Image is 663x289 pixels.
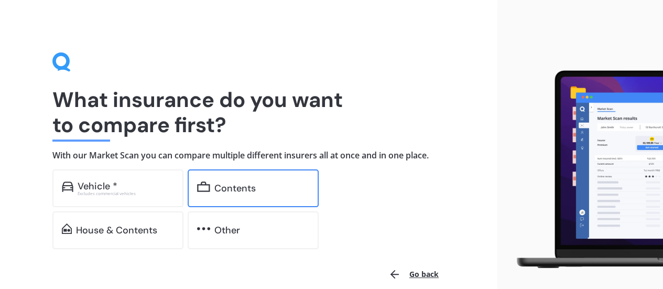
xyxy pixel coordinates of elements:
[214,225,240,236] div: Other
[76,225,157,236] div: House & Contents
[197,181,210,192] img: content.01f40a52572271636b6f.svg
[197,223,210,234] img: other.81dba5aafe580aa69f38.svg
[62,181,73,192] img: car.f15378c7a67c060ca3f3.svg
[62,223,72,234] img: home-and-contents.b802091223b8502ef2dd.svg
[506,66,663,273] img: laptop.webp
[214,183,256,194] div: Contents
[78,181,117,191] div: Vehicle *
[52,150,445,161] h4: With our Market Scan you can compare multiple different insurers all at once and in one place.
[78,191,174,196] div: Excludes commercial vehicles
[382,262,445,287] button: Go back
[52,87,445,137] h1: What insurance do you want to compare first?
